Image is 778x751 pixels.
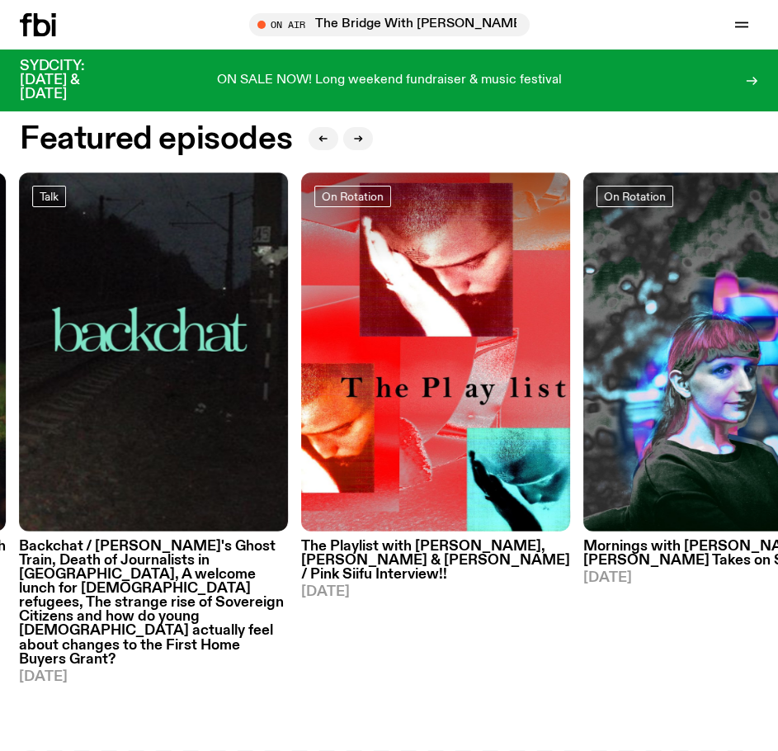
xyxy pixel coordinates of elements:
[20,59,125,102] h3: SYDCITY: [DATE] & [DATE]
[314,186,391,207] a: On Rotation
[301,172,570,531] img: The cover image for this episode of The Playlist, featuring the title of the show as well as the ...
[596,186,673,207] a: On Rotation
[301,585,570,599] span: [DATE]
[32,186,66,207] a: Talk
[301,540,570,582] h3: The Playlist with [PERSON_NAME], [PERSON_NAME] & [PERSON_NAME] / Pink Siifu Interview!!
[20,125,292,154] h2: Featured episodes
[301,531,570,599] a: The Playlist with [PERSON_NAME], [PERSON_NAME] & [PERSON_NAME] / Pink Siifu Interview!![DATE]
[322,190,384,202] span: On Rotation
[604,190,666,202] span: On Rotation
[217,73,562,88] p: ON SALE NOW! Long weekend fundraiser & music festival
[19,531,288,684] a: Backchat / [PERSON_NAME]'s Ghost Train, Death of Journalists in [GEOGRAPHIC_DATA], A welcome lunc...
[40,190,59,202] span: Talk
[19,670,288,684] span: [DATE]
[19,540,288,667] h3: Backchat / [PERSON_NAME]'s Ghost Train, Death of Journalists in [GEOGRAPHIC_DATA], A welcome lunc...
[249,13,530,36] button: On AirThe Bridge With [PERSON_NAME]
